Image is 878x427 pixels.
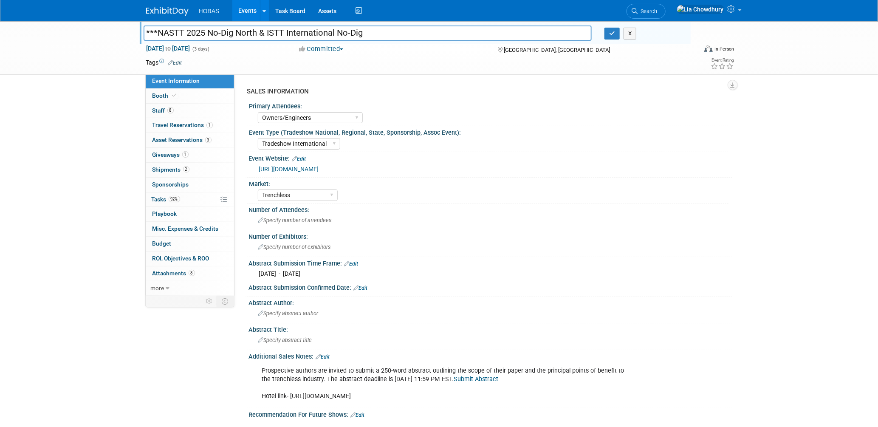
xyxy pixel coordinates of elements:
span: Travel Reservations [152,122,213,128]
a: Submit Abstract [454,376,499,383]
a: Event Information [146,74,234,88]
span: HOBAS [199,8,220,14]
a: Edit [344,261,359,267]
div: Abstract Author: [249,297,732,307]
div: Additional Sales Notes: [249,350,732,361]
img: Lia Chowdhury [677,5,724,14]
div: Abstract Submission Time Frame: [249,257,732,268]
span: Giveaways [152,151,189,158]
span: ROI, Objectives & ROO [152,255,209,262]
div: Event Type (Tradeshow National, Regional, State, Sponsorship, Assoc Event): [249,126,728,137]
span: 3 [205,137,212,143]
img: Format-Inperson.png [704,45,713,52]
span: Specify abstract title [258,337,312,343]
a: [URL][DOMAIN_NAME] [259,166,319,172]
div: Abstract Submission Confirmed Date: [249,281,732,292]
span: [DATE] [DATE] [146,45,191,52]
div: Primary Attendees: [249,100,728,110]
span: 92% [169,196,180,202]
a: more [146,281,234,296]
a: Search [627,4,666,19]
a: Giveaways1 [146,148,234,162]
div: SALES INFORMATION [247,87,726,96]
a: ROI, Objectives & ROO [146,252,234,266]
div: Abstract Title: [249,323,732,334]
span: to [164,45,172,52]
button: Committed [296,45,347,54]
span: Asset Reservations [152,136,212,143]
div: Prospective authors are invited to submit a 250-word abstract outlining the scope of their paper ... [256,362,639,405]
span: 8 [167,107,174,113]
a: Sponsorships [146,178,234,192]
a: Edit [316,354,330,360]
td: Toggle Event Tabs [217,296,234,307]
a: Budget [146,237,234,251]
span: more [151,285,164,291]
a: Attachments8 [146,266,234,281]
span: Misc. Expenses & Credits [152,225,219,232]
span: 8 [189,270,195,276]
span: 2 [183,166,189,172]
div: In-Person [714,46,734,52]
div: Event Rating [711,58,734,62]
div: Number of Exhibitors: [249,230,732,241]
a: Edit [354,285,368,291]
span: Tasks [152,196,180,203]
div: Recommendation For Future Shows: [249,408,732,419]
td: Personalize Event Tab Strip [202,296,217,307]
div: Event Format [647,44,734,57]
div: Market: [249,178,728,188]
a: Edit [351,412,365,418]
button: X [624,28,637,40]
span: Shipments [152,166,189,173]
a: Tasks92% [146,192,234,207]
a: Edit [168,60,182,66]
i: Booth reservation complete [172,93,177,98]
a: Asset Reservations3 [146,133,234,147]
span: Staff [152,107,174,114]
span: Attachments [152,270,195,277]
span: [GEOGRAPHIC_DATA], [GEOGRAPHIC_DATA] [504,47,610,53]
span: Budget [152,240,172,247]
span: 1 [206,122,213,128]
a: Shipments2 [146,163,234,177]
span: Search [638,8,658,14]
a: Booth [146,89,234,103]
span: Specify number of exhibitors [258,244,331,250]
div: Event Website: [249,152,732,163]
a: Playbook [146,207,234,221]
div: Number of Attendees: [249,204,732,214]
span: Event Information [152,77,200,84]
span: Specify abstract author [258,310,319,317]
span: Sponsorships [152,181,189,188]
a: Misc. Expenses & Credits [146,222,234,236]
a: Staff8 [146,104,234,118]
a: Travel Reservations1 [146,118,234,133]
span: 1 [182,151,189,158]
img: ExhibitDay [146,7,189,16]
span: Specify number of attendees [258,217,332,223]
span: Booth [152,92,178,99]
span: [DATE] - [DATE] [259,270,301,277]
span: (3 days) [192,46,210,52]
td: Tags [146,58,182,67]
span: Playbook [152,210,177,217]
a: Edit [292,156,306,162]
